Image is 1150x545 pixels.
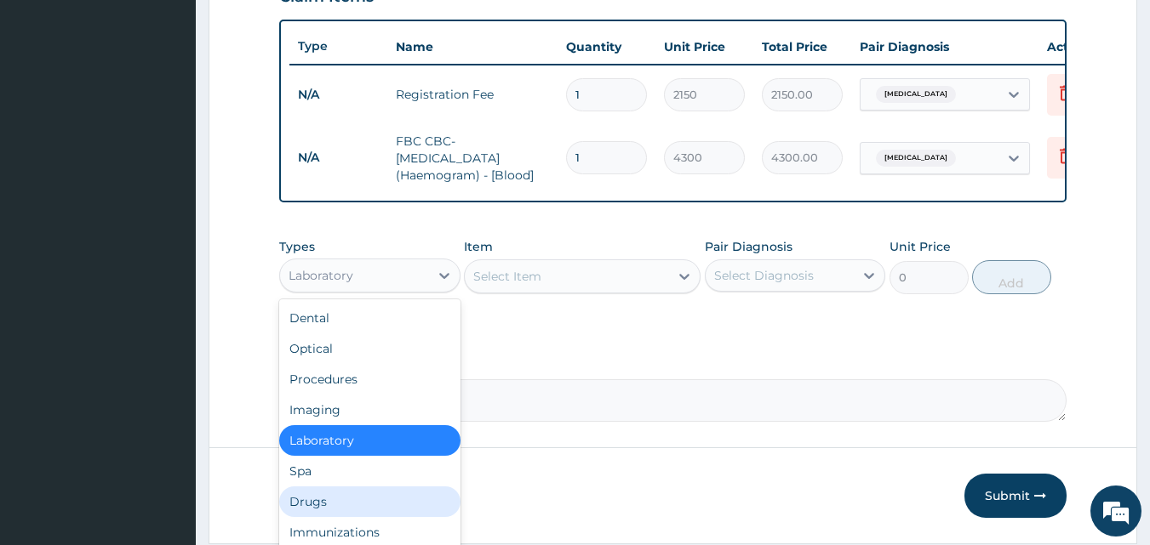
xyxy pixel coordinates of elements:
textarea: Type your message and hit 'Enter' [9,364,324,423]
div: Select Item [473,268,541,285]
td: Registration Fee [387,77,558,111]
th: Total Price [753,30,851,64]
th: Type [289,31,387,62]
div: Minimize live chat window [279,9,320,49]
th: Actions [1038,30,1124,64]
div: Optical [279,333,461,364]
td: N/A [289,79,387,111]
th: Pair Diagnosis [851,30,1038,64]
td: N/A [289,142,387,173]
span: We're online! [99,164,235,336]
div: Laboratory [279,425,461,456]
button: Submit [964,474,1067,518]
div: Spa [279,456,461,486]
img: d_794563401_company_1708531726252_794563401 [31,85,69,128]
div: Procedures [279,364,461,395]
label: Pair Diagnosis [705,238,792,255]
div: Chat with us now [89,95,286,117]
div: Laboratory [289,267,353,284]
label: Item [464,238,493,255]
th: Unit Price [655,30,753,64]
label: Comment [279,355,1067,370]
div: Dental [279,303,461,333]
button: Add [972,260,1051,294]
div: Select Diagnosis [714,267,814,284]
span: [MEDICAL_DATA] [876,150,956,167]
span: [MEDICAL_DATA] [876,86,956,103]
div: Drugs [279,486,461,517]
label: Types [279,240,315,254]
div: Imaging [279,395,461,425]
th: Quantity [558,30,655,64]
td: FBC CBC-[MEDICAL_DATA] (Haemogram) - [Blood] [387,124,558,192]
label: Unit Price [890,238,951,255]
th: Name [387,30,558,64]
